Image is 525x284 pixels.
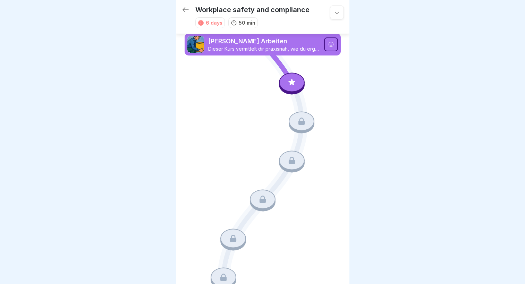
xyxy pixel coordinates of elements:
p: 50 min [239,19,255,26]
img: ns5fm27uu5em6705ixom0yjt.png [187,36,204,53]
div: 6 days [206,19,222,26]
p: Dieser Kurs vermittelt dir praxisnah, wie du ergonomisch arbeitest, typische Gefahren an deinem A... [208,46,320,52]
p: Workplace safety and compliance [195,6,310,14]
p: [PERSON_NAME] Arbeiten [208,37,320,46]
